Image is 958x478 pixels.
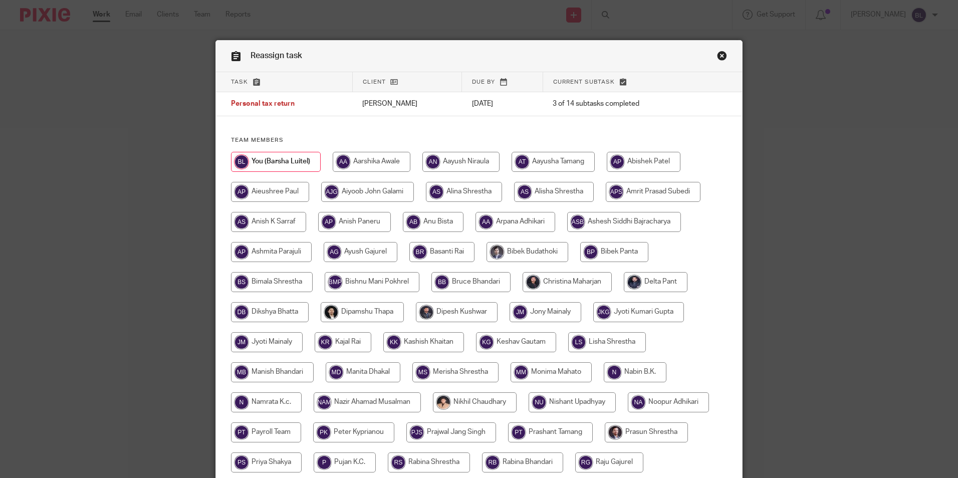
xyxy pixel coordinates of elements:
p: [DATE] [472,99,533,109]
a: Close this dialog window [717,51,727,64]
td: 3 of 14 subtasks completed [543,92,698,116]
p: [PERSON_NAME] [362,99,451,109]
span: Due by [472,79,495,85]
span: Client [363,79,386,85]
h4: Team members [231,136,727,144]
span: Task [231,79,248,85]
span: Current subtask [553,79,615,85]
span: Personal tax return [231,101,295,108]
span: Reassign task [251,52,302,60]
